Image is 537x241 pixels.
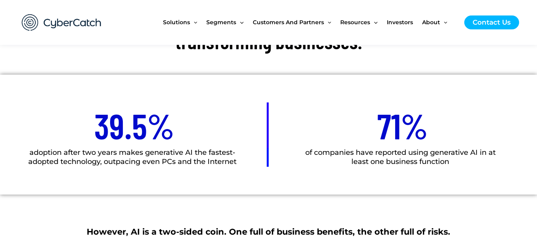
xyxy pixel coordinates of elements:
[163,6,456,39] nav: Site Navigation: New Main Menu
[440,6,447,39] span: Menu Toggle
[46,230,491,233] p: However, AI is a two-sided coin. One full of business benefits, the other full of risks.
[422,6,440,39] span: About
[25,148,240,167] h2: adoption after two years makes generative AI the fastest-adopted technology, outpacing even PCs a...
[370,6,377,39] span: Menu Toggle
[340,6,370,39] span: Resources
[206,6,236,39] span: Segments
[190,6,197,39] span: Menu Toggle
[387,6,413,39] span: Investors
[236,6,243,39] span: Menu Toggle
[253,6,324,39] span: Customers and Partners
[387,6,422,39] a: Investors
[324,6,331,39] span: Menu Toggle
[464,15,519,29] a: Contact Us
[299,148,503,167] h2: of companies have reported using generative AI in at least one business function
[14,6,109,39] img: CyberCatch
[163,6,190,39] span: Solutions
